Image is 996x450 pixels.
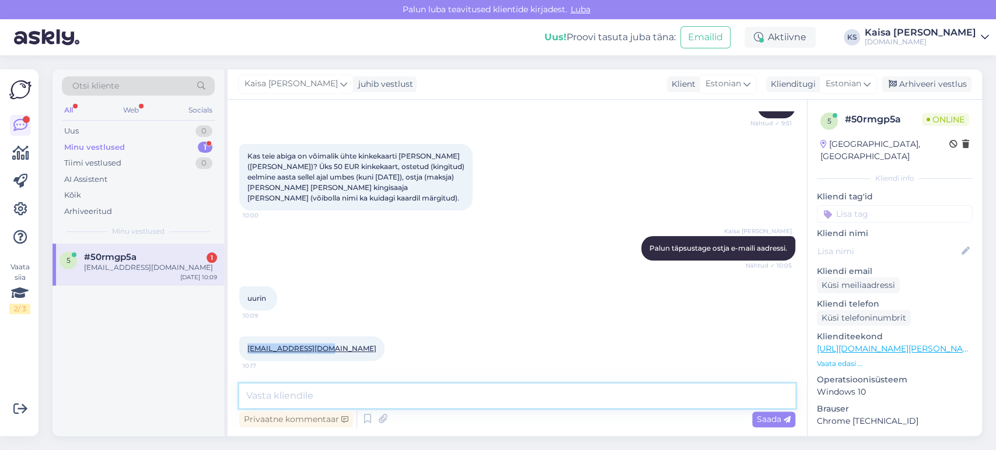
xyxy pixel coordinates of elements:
div: [EMAIL_ADDRESS][DOMAIN_NAME] [84,262,217,273]
b: Uus! [544,31,567,43]
div: Socials [186,103,215,118]
div: Arhiveeritud [64,206,112,217]
div: 0 [195,125,212,137]
span: Online [922,113,969,126]
p: Kliendi email [817,265,973,277]
a: [EMAIL_ADDRESS][DOMAIN_NAME] [247,344,376,353]
div: Arhiveeri vestlus [882,76,971,92]
div: Kõik [64,189,81,201]
div: 1 [207,252,217,263]
span: Otsi kliente [72,80,119,92]
div: All [62,103,75,118]
span: 10:00 [243,211,286,220]
span: Palun täpsustage ostja e-maili aadressi. [649,244,787,252]
div: Küsi telefoninumbrit [817,310,911,326]
span: Saada [757,414,791,424]
span: Kas teie abiga on võimalik ühte kinkekaarti [PERSON_NAME] ([PERSON_NAME])? Üks 50 EUR kinkekaart,... [247,152,466,202]
div: Kliendi info [817,173,973,184]
div: Vaata siia [9,262,30,314]
p: Chrome [TECHNICAL_ID] [817,415,973,427]
span: 10:09 [243,311,286,320]
p: Operatsioonisüsteem [817,374,973,386]
span: 5 [827,117,831,125]
div: Klient [667,78,696,90]
div: Klienditugi [766,78,816,90]
p: Kliendi telefon [817,298,973,310]
div: 0 [195,157,212,169]
div: Minu vestlused [64,142,125,153]
p: Kliendi nimi [817,227,973,240]
div: [DATE] 10:09 [180,273,217,282]
img: Askly Logo [9,79,32,101]
div: KS [844,29,860,45]
span: Nähtud ✓ 9:51 [748,119,792,128]
div: Proovi tasuta juba täna: [544,30,676,44]
span: Estonian [826,78,861,90]
div: Privaatne kommentaar [239,412,353,427]
div: 1 [198,142,212,153]
div: Tiimi vestlused [64,157,121,169]
span: 5 [67,256,71,265]
span: uurin [247,294,266,303]
p: Kliendi tag'id [817,191,973,203]
div: 2 / 3 [9,304,30,314]
div: [DOMAIN_NAME] [865,37,976,47]
div: AI Assistent [64,174,107,185]
span: Estonian [705,78,741,90]
div: Uus [64,125,79,137]
span: Nähtud ✓ 10:05 [746,261,792,270]
span: #50rmgp5a [84,252,137,262]
div: Kaisa [PERSON_NAME] [865,28,976,37]
div: # 50rmgp5a [845,112,922,126]
a: Kaisa [PERSON_NAME][DOMAIN_NAME] [865,28,989,47]
input: Lisa nimi [817,245,959,258]
input: Lisa tag [817,205,973,223]
span: Luba [567,4,594,15]
div: [GEOGRAPHIC_DATA], [GEOGRAPHIC_DATA] [820,138,949,163]
div: Web [121,103,141,118]
span: Kaisa [PERSON_NAME] [244,78,338,90]
p: Windows 10 [817,386,973,398]
span: 10:17 [243,361,286,370]
span: Kaisa [PERSON_NAME] [724,227,792,235]
button: Emailid [680,26,731,48]
p: Klienditeekond [817,331,973,343]
span: Minu vestlused [112,226,165,237]
div: Küsi meiliaadressi [817,277,900,293]
p: Vaata edasi ... [817,358,973,369]
p: Brauser [817,403,973,415]
div: Aktiivne [745,27,816,48]
div: juhib vestlust [354,78,413,90]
